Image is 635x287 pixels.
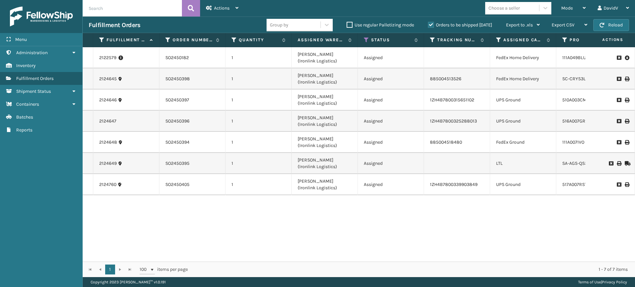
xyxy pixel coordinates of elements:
[358,153,424,174] td: Assigned
[562,139,584,145] a: 111A007IVO
[581,34,627,45] span: Actions
[430,118,477,124] a: 1ZH4B7800325288013
[593,19,629,31] button: Reload
[506,22,533,28] span: Export to .xls
[562,182,587,187] a: 517A007RST
[430,97,474,103] a: 1ZH4B7800315651102
[292,90,358,111] td: [PERSON_NAME] (Ironlink Logistics)
[430,182,478,187] a: 1ZH4B7800339903849
[159,68,226,90] td: SO2450398
[140,266,149,273] span: 100
[173,37,213,43] label: Order Number
[561,5,573,11] span: Mode
[140,265,188,274] span: items per page
[226,153,292,174] td: 1
[292,68,358,90] td: [PERSON_NAME] (Ironlink Logistics)
[625,161,629,166] i: Mark as Shipped
[609,161,613,166] i: Request to Be Cancelled
[99,54,116,61] a: 2122579
[617,119,621,124] i: Request to Be Cancelled
[625,98,629,102] i: Print Label
[552,22,574,28] span: Export CSV
[91,277,166,287] p: Copyright 2023 [PERSON_NAME]™ v 1.0.191
[490,47,556,68] td: FedEx Home Delivery
[617,140,621,145] i: Request to Be Cancelled
[503,37,543,43] label: Assigned Carrier Service
[159,47,226,68] td: SO2450182
[99,118,116,125] a: 2124647
[16,114,33,120] span: Batches
[488,5,520,12] div: Choose a seller
[105,265,115,274] a: 1
[358,174,424,195] td: Assigned
[106,37,147,43] label: Fulfillment Order Id
[159,132,226,153] td: SO2450394
[159,174,226,195] td: SO2450405
[226,111,292,132] td: 1
[16,89,51,94] span: Shipment Status
[270,21,288,28] div: Group by
[562,97,589,103] a: 510A003CML
[159,90,226,111] td: SO2450397
[16,127,32,133] span: Reports
[89,21,140,29] h3: Fulfillment Orders
[490,68,556,90] td: FedEx Home Delivery
[562,118,589,124] a: 516A007GRN
[159,111,226,132] td: SO2450396
[617,182,621,187] i: Request to Be Cancelled
[562,76,599,82] a: SC-CRYS3LU2043
[226,68,292,90] td: 1
[625,182,629,187] i: Print Label
[562,161,597,166] a: SA-AGS-QS3-OYS
[10,7,73,26] img: logo
[99,76,117,82] a: 2124645
[226,132,292,153] td: 1
[239,37,279,43] label: Quantity
[292,132,358,153] td: [PERSON_NAME] (Ironlink Logistics)
[99,160,117,167] a: 2124649
[371,37,411,43] label: Status
[625,54,629,61] i: Pull Label
[602,280,627,284] a: Privacy Policy
[430,76,461,82] a: 885004513526
[490,90,556,111] td: UPS Ground
[159,153,226,174] td: SO2450395
[625,119,629,124] i: Print Label
[16,101,39,107] span: Containers
[197,266,628,273] div: 1 - 7 of 7 items
[358,90,424,111] td: Assigned
[617,98,621,102] i: Request to Be Cancelled
[430,139,462,145] a: 885004518480
[292,174,358,195] td: [PERSON_NAME] (Ironlink Logistics)
[99,181,116,188] a: 2124760
[625,140,629,145] i: Print Label
[214,5,230,11] span: Actions
[617,77,621,81] i: Request to Be Cancelled
[292,153,358,174] td: [PERSON_NAME] (Ironlink Logistics)
[578,277,627,287] div: |
[358,132,424,153] td: Assigned
[578,280,601,284] a: Terms of Use
[490,153,556,174] td: LTL
[16,76,54,81] span: Fulfillment Orders
[226,90,292,111] td: 1
[99,139,117,146] a: 2124648
[15,37,27,42] span: Menu
[16,63,36,68] span: Inventory
[16,50,48,55] span: Administration
[625,77,629,81] i: Print Label
[617,55,621,60] i: Request to Be Cancelled
[562,55,586,60] a: 111A049BLU
[226,47,292,68] td: 1
[490,132,556,153] td: FedEx Ground
[358,111,424,132] td: Assigned
[347,22,414,28] label: Use regular Palletizing mode
[358,68,424,90] td: Assigned
[428,22,492,28] label: Orders to be shipped [DATE]
[292,111,358,132] td: [PERSON_NAME] (Ironlink Logistics)
[437,37,477,43] label: Tracking Number
[99,97,117,103] a: 2124646
[490,174,556,195] td: UPS Ground
[298,37,345,43] label: Assigned Warehouse
[570,37,610,43] label: Product SKU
